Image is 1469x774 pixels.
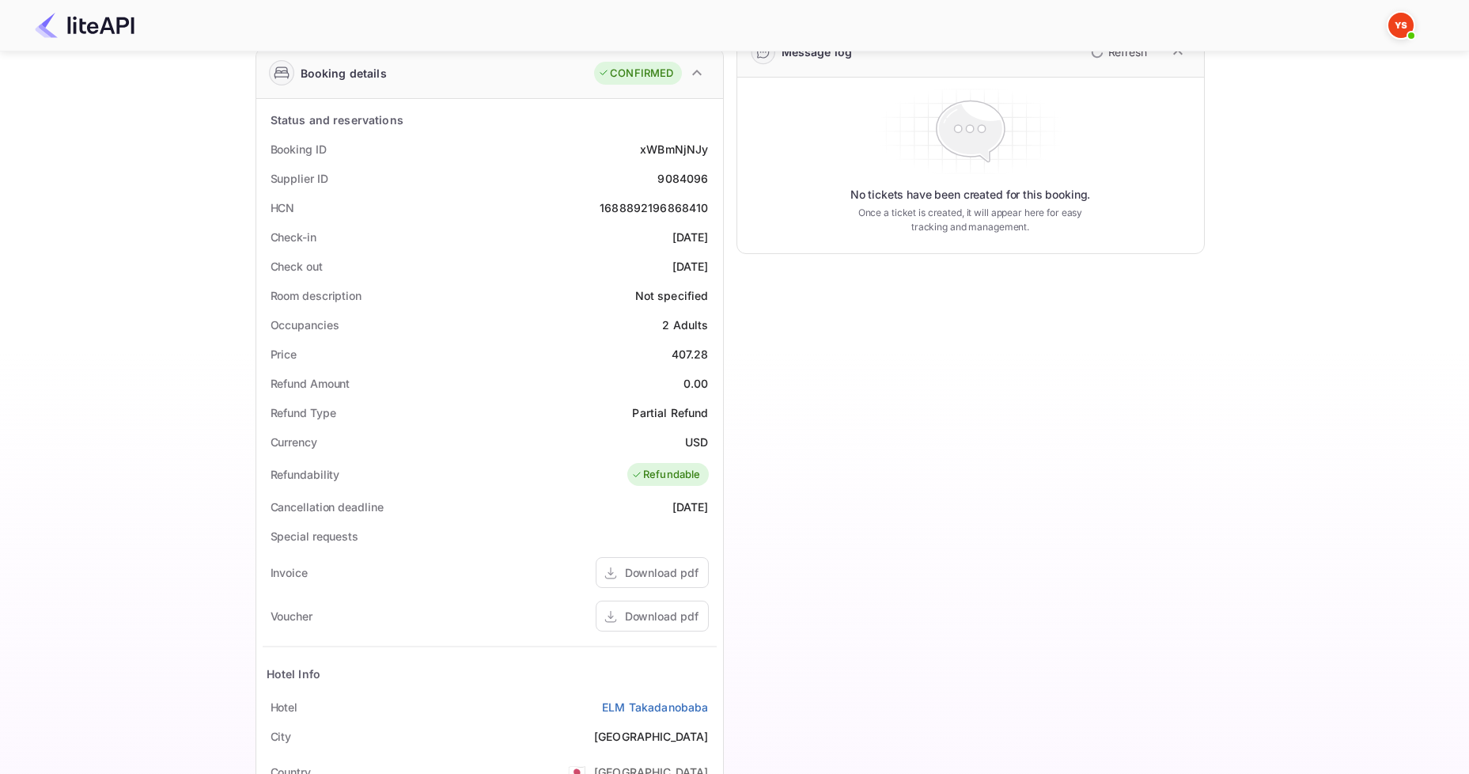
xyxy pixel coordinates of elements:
[271,346,297,362] div: Price
[271,141,327,157] div: Booking ID
[1081,40,1153,65] button: Refresh
[594,728,709,745] div: [GEOGRAPHIC_DATA]
[271,258,323,275] div: Check out
[685,434,708,450] div: USD
[271,499,384,515] div: Cancellation deadline
[271,375,350,392] div: Refund Amount
[271,434,317,450] div: Currency
[602,699,708,715] a: ELM Takadanobaba
[271,564,308,581] div: Invoice
[657,170,708,187] div: 9084096
[640,141,708,157] div: xWBmNjNJy
[271,112,403,128] div: Status and reservations
[850,187,1091,203] p: No tickets have been created for this booking.
[662,317,708,333] div: 2 Adults
[1108,44,1147,60] p: Refresh
[271,608,312,624] div: Voucher
[301,65,387,82] div: Booking details
[271,699,298,715] div: Hotel
[271,287,362,304] div: Room description
[271,728,292,745] div: City
[271,466,340,483] div: Refundability
[271,317,339,333] div: Occupancies
[672,346,709,362] div: 407.28
[271,404,336,421] div: Refund Type
[782,44,853,60] div: Message log
[631,467,701,483] div: Refundable
[672,258,709,275] div: [DATE]
[271,528,358,544] div: Special requests
[35,13,134,38] img: LiteAPI Logo
[271,170,328,187] div: Supplier ID
[846,206,1096,234] p: Once a ticket is created, it will appear here for easy tracking and management.
[625,608,699,624] div: Download pdf
[271,199,295,216] div: HCN
[635,287,709,304] div: Not specified
[1388,13,1414,38] img: Yandex Support
[625,564,699,581] div: Download pdf
[672,499,709,515] div: [DATE]
[267,666,321,682] div: Hotel Info
[632,404,708,421] div: Partial Refund
[598,66,673,82] div: CONFIRMED
[271,229,316,245] div: Check-in
[672,229,709,245] div: [DATE]
[683,375,709,392] div: 0.00
[600,199,708,216] div: 1688892196868410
